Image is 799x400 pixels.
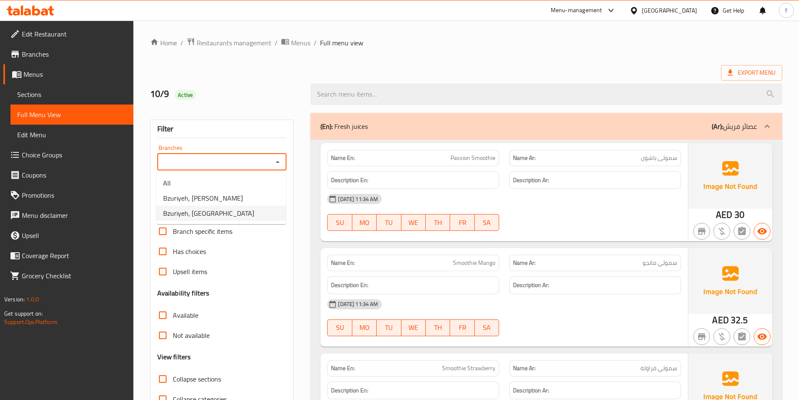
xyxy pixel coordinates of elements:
[331,280,368,290] strong: Description En:
[713,328,730,345] button: Purchased item
[693,223,710,240] button: Not branch specific item
[310,113,782,140] div: (En): Fresh juices(Ar):عصائر فريش
[327,214,352,231] button: SU
[150,38,177,48] a: Home
[356,217,373,229] span: MO
[450,319,474,336] button: FR
[335,300,381,308] span: [DATE] 11:34 AM
[721,65,782,81] span: Export Menu
[157,120,287,138] div: Filter
[642,6,697,15] div: [GEOGRAPHIC_DATA]
[327,319,352,336] button: SU
[157,288,210,298] h3: Availability filters
[377,214,401,231] button: TU
[10,105,133,125] a: Full Menu View
[380,217,398,229] span: TU
[173,310,198,320] span: Available
[23,69,127,79] span: Menus
[272,156,284,168] button: Close
[17,130,127,140] span: Edit Menu
[173,330,210,340] span: Not available
[275,38,278,48] li: /
[163,208,254,218] span: Bzuriyeh, [GEOGRAPHIC_DATA]
[22,29,127,39] span: Edit Restaurant
[320,121,368,131] p: Fresh juices
[310,84,782,105] input: search
[3,185,133,205] a: Promotions
[643,259,677,267] span: سموثي مانجو
[513,385,549,396] strong: Description Ar:
[712,120,723,133] b: (Ar):
[187,37,271,48] a: Restaurants management
[429,322,447,334] span: TH
[180,38,183,48] li: /
[734,328,750,345] button: Not has choices
[320,120,333,133] b: (En):
[331,322,349,334] span: SU
[475,319,499,336] button: SA
[405,217,422,229] span: WE
[173,267,207,277] span: Upsell items
[331,364,355,373] strong: Name En:
[401,319,426,336] button: WE
[453,259,495,267] span: Smoothie Mango
[331,154,355,162] strong: Name En:
[713,223,730,240] button: Purchased item
[640,364,677,373] span: سموثي فراولة
[513,280,549,290] strong: Description Ar:
[551,5,602,16] div: Menu-management
[173,374,221,384] span: Collapse sections
[513,175,549,186] strong: Description Ar:
[335,195,381,203] span: [DATE] 11:34 AM
[478,217,496,229] span: SA
[453,322,471,334] span: FR
[10,84,133,105] a: Sections
[734,207,744,223] span: 30
[17,110,127,120] span: Full Menu View
[157,352,191,362] h3: View filters
[4,308,43,319] span: Get support on:
[3,24,133,44] a: Edit Restaurant
[513,364,536,373] strong: Name Ar:
[331,175,368,186] strong: Description En:
[716,207,732,223] span: AED
[10,125,133,145] a: Edit Menu
[163,193,243,203] span: Bzuriyeh, [PERSON_NAME]
[22,251,127,261] span: Coverage Report
[22,230,127,241] span: Upsell
[3,165,133,185] a: Coupons
[401,214,426,231] button: WE
[22,49,127,59] span: Branches
[356,322,373,334] span: MO
[331,385,368,396] strong: Description En:
[320,38,363,48] span: Full menu view
[3,266,133,286] a: Grocery Checklist
[22,170,127,180] span: Coupons
[26,294,39,305] span: 1.0.0
[17,89,127,99] span: Sections
[478,322,496,334] span: SA
[197,38,271,48] span: Restaurants management
[4,294,25,305] span: Version:
[150,88,301,100] h2: 10/9
[513,259,536,267] strong: Name Ar:
[450,214,474,231] button: FR
[22,210,127,220] span: Menu disclaimer
[728,68,776,78] span: Export Menu
[453,217,471,229] span: FR
[352,319,377,336] button: MO
[688,143,772,209] img: Ae5nvW7+0k+MAAAAAElFTkSuQmCC
[442,364,495,373] span: Smoothie Strawberry
[173,226,232,236] span: Branch specific items
[731,312,748,328] span: 32.5
[475,214,499,231] button: SA
[163,178,171,188] span: All
[712,312,729,328] span: AED
[429,217,447,229] span: TH
[4,316,57,327] a: Support.OpsPlatform
[426,214,450,231] button: TH
[314,38,317,48] li: /
[3,64,133,84] a: Menus
[22,271,127,281] span: Grocery Checklist
[331,217,349,229] span: SU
